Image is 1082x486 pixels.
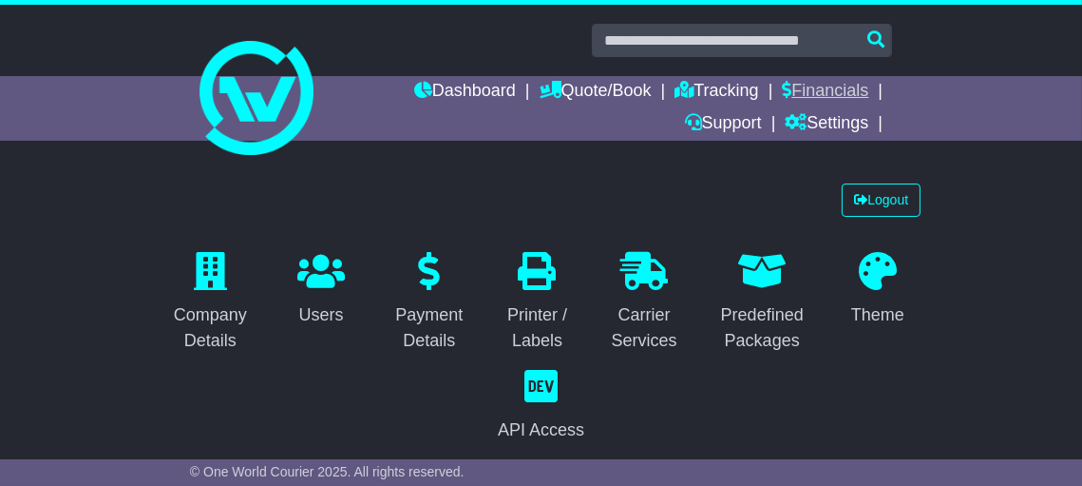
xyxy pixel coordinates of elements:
[285,245,357,335] a: Users
[839,245,917,335] a: Theme
[395,302,463,354] div: Payment Details
[842,184,921,217] a: Logout
[414,76,516,108] a: Dashboard
[174,302,247,354] div: Company Details
[599,245,690,360] a: Carrier Services
[485,360,597,450] a: API Access
[383,245,475,360] a: Payment Details
[190,464,465,479] span: © One World Courier 2025. All rights reserved.
[540,76,652,108] a: Quote/Book
[785,108,868,141] a: Settings
[685,108,762,141] a: Support
[721,302,804,354] div: Predefined Packages
[297,302,345,328] div: Users
[506,302,567,354] div: Printer / Labels
[498,418,584,443] div: API Access
[161,245,259,360] a: Company Details
[709,245,816,360] a: Predefined Packages
[612,302,677,354] div: Carrier Services
[674,76,758,108] a: Tracking
[851,302,904,328] div: Theme
[782,76,868,108] a: Financials
[494,245,579,360] a: Printer / Labels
